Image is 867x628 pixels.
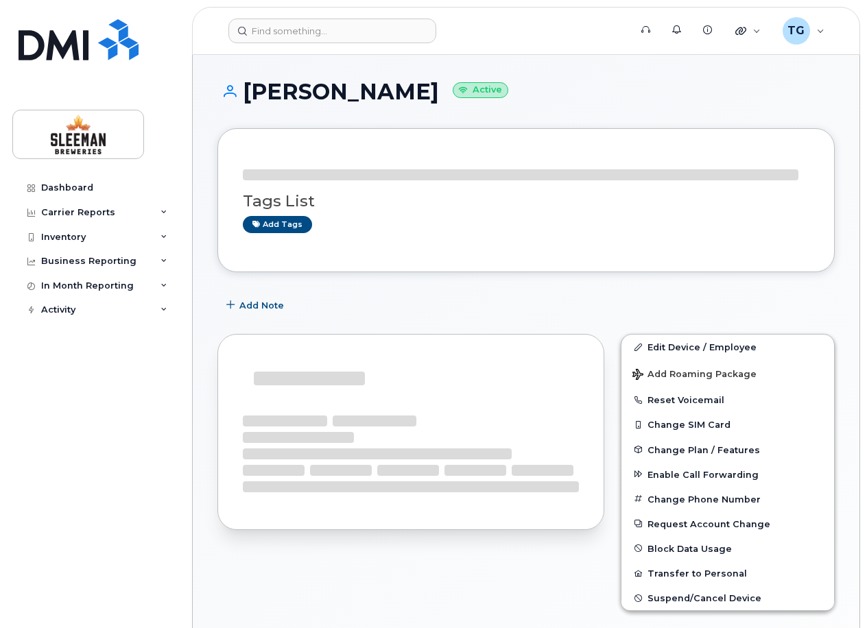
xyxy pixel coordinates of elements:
a: Add tags [243,216,312,233]
span: Enable Call Forwarding [648,469,759,479]
button: Reset Voicemail [621,387,834,412]
a: Edit Device / Employee [621,335,834,359]
span: Add Note [239,299,284,312]
button: Change Plan / Features [621,437,834,462]
button: Change SIM Card [621,412,834,437]
button: Add Note [217,293,296,317]
span: Add Roaming Package [632,369,757,382]
span: Change Plan / Features [648,444,760,455]
h1: [PERSON_NAME] [217,80,835,104]
button: Suspend/Cancel Device [621,585,834,610]
small: Active [453,82,508,98]
button: Change Phone Number [621,487,834,511]
h3: Tags List [243,193,809,210]
button: Add Roaming Package [621,359,834,387]
button: Block Data Usage [621,536,834,561]
button: Request Account Change [621,511,834,536]
button: Enable Call Forwarding [621,462,834,487]
span: Suspend/Cancel Device [648,593,761,603]
button: Transfer to Personal [621,561,834,585]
